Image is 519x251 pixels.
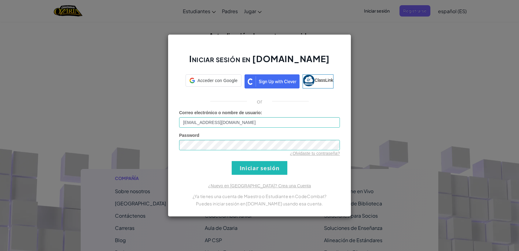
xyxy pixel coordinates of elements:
[186,74,241,88] a: Acceder con Google
[179,193,340,200] p: ¿Ya tienes una cuenta de Maestro o Estudiante en CodeCombat?
[315,78,333,83] span: ClassLink
[257,98,263,105] p: or
[303,75,315,86] img: classlink-logo-small.png
[179,200,340,207] p: Puedes iniciar sesión en [DOMAIN_NAME] usando esa cuenta.
[245,74,300,88] img: clever_sso_button@2x.png
[179,53,340,71] h2: Iniciar sesión en [DOMAIN_NAME]
[208,183,311,188] a: ¿Nuevo en [GEOGRAPHIC_DATA]? Crea una Cuenta
[179,110,262,116] label: :
[179,110,261,115] span: Correo electrónico o nombre de usuario
[179,133,199,138] span: Password
[197,77,237,84] span: Acceder con Google
[232,161,287,175] input: Iniciar sesión
[186,74,241,87] div: Acceder con Google
[290,151,340,156] a: ¿Olvidaste tu contraseña?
